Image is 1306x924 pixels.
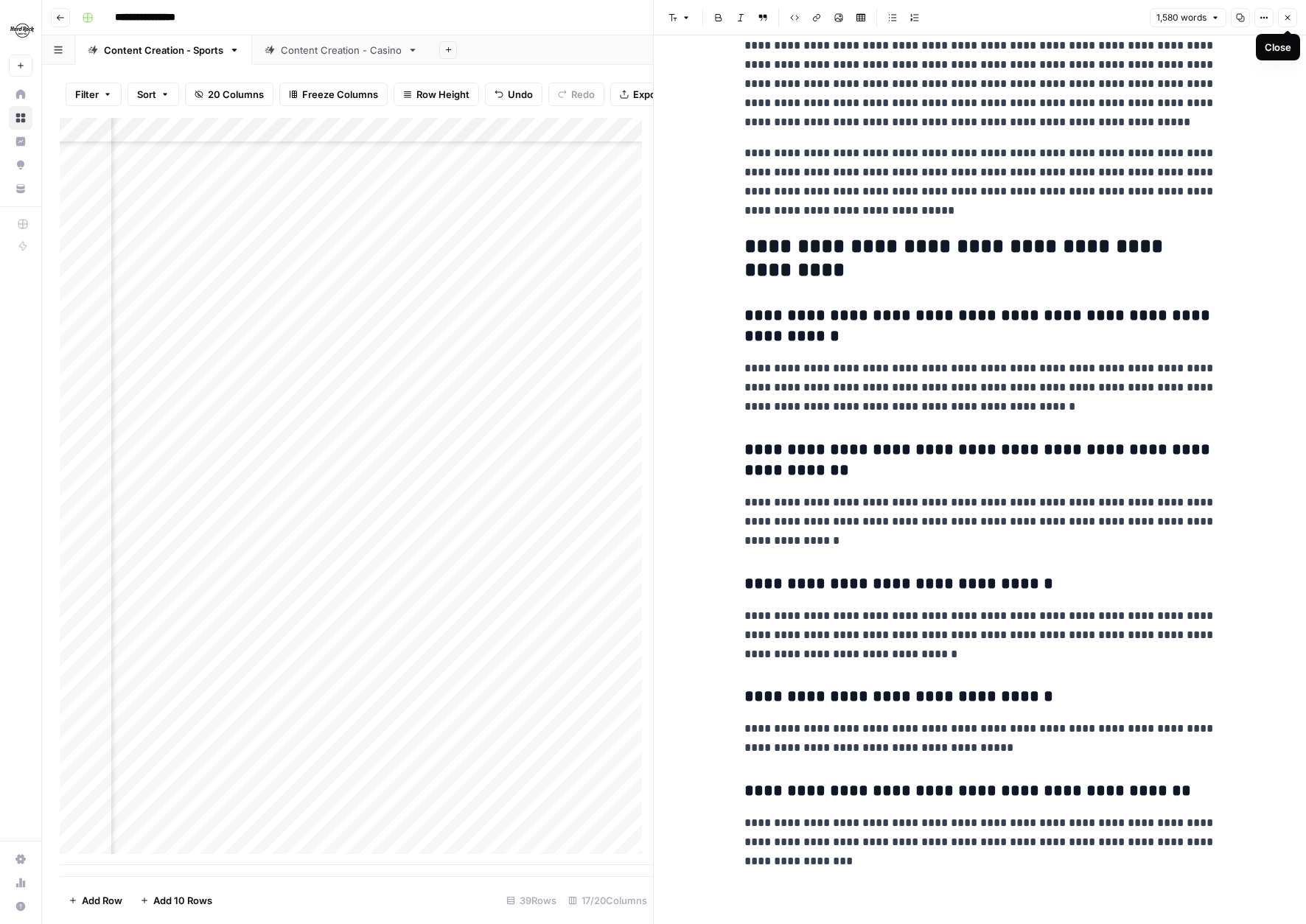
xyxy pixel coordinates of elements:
span: Add Row [82,893,122,908]
a: Settings [9,847,32,871]
a: Home [9,83,32,106]
div: 17/20 Columns [562,889,653,912]
button: 20 Columns [185,83,273,106]
button: Undo [485,83,542,106]
span: Freeze Columns [302,87,378,102]
span: Redo [571,87,595,102]
div: Content Creation - Sports [104,43,223,57]
button: Filter [66,83,122,106]
a: Content Creation - Casino [252,35,430,65]
button: Sort [128,83,179,106]
a: Your Data [9,177,32,200]
span: Sort [137,87,156,102]
button: Row Height [394,83,479,106]
span: Filter [75,87,99,102]
button: Redo [548,83,604,106]
a: Content Creation - Sports [75,35,252,65]
a: Insights [9,130,32,153]
button: 1,580 words [1150,8,1226,27]
a: Opportunities [9,153,32,177]
a: Browse [9,106,32,130]
img: Hard Rock Digital Logo [9,17,35,43]
button: Add Row [60,889,131,912]
div: Content Creation - Casino [281,43,402,57]
span: Export CSV [633,87,685,102]
button: Add 10 Rows [131,889,221,912]
div: 39 Rows [500,889,562,912]
button: Workspace: Hard Rock Digital [9,12,32,49]
button: Help + Support [9,895,32,918]
span: Row Height [416,87,469,102]
button: Freeze Columns [279,83,388,106]
button: Export CSV [610,83,695,106]
span: Undo [508,87,533,102]
span: Add 10 Rows [153,893,212,908]
span: 1,580 words [1156,11,1207,24]
span: 20 Columns [208,87,264,102]
a: Usage [9,871,32,895]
